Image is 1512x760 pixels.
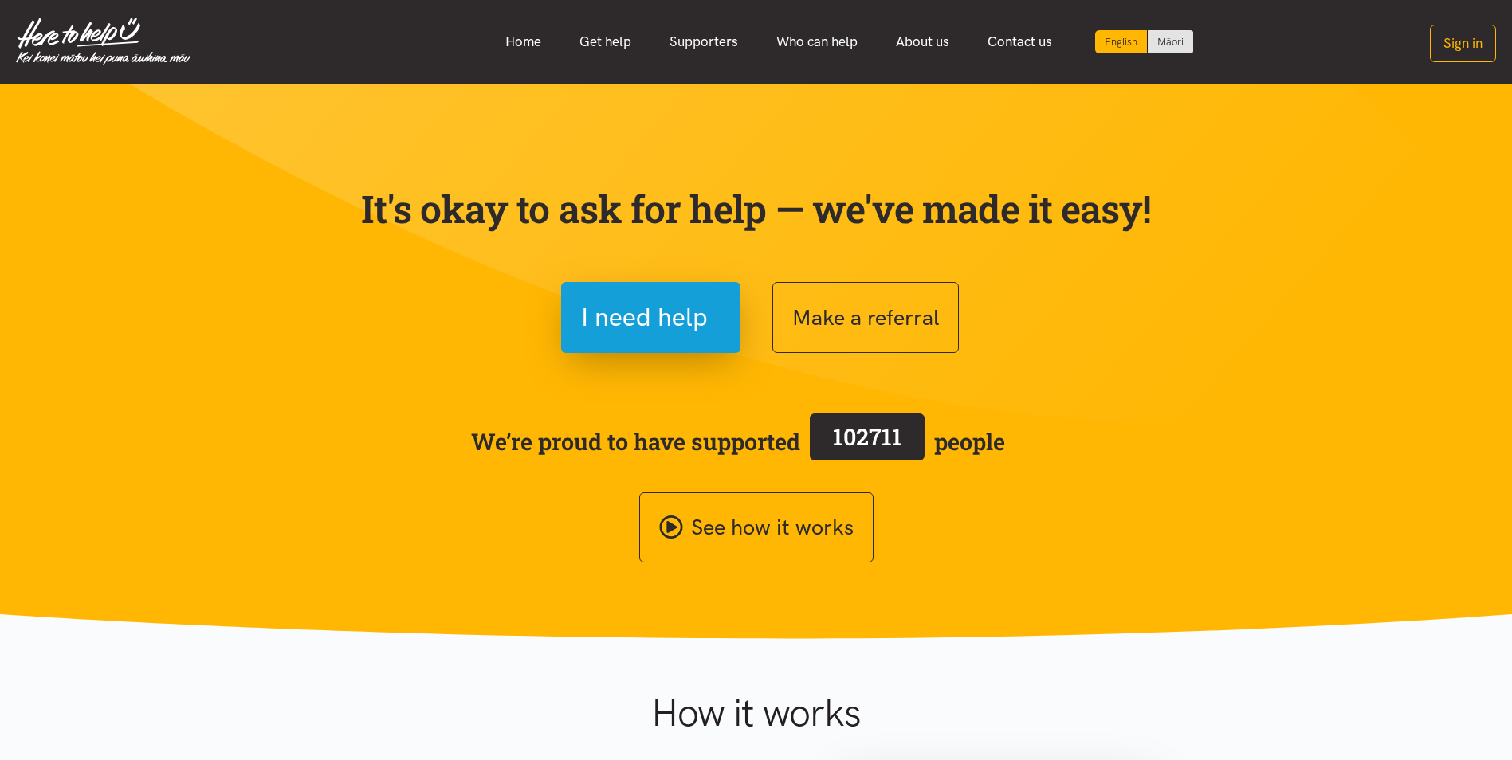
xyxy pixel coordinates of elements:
[1148,30,1193,53] a: Switch to Te Reo Māori
[561,282,740,353] button: I need help
[800,410,934,472] a: 102711
[16,18,190,65] img: Home
[757,25,877,59] a: Who can help
[772,282,959,353] button: Make a referral
[1095,30,1194,53] div: Language toggle
[968,25,1071,59] a: Contact us
[639,492,874,563] a: See how it works
[877,25,968,59] a: About us
[486,25,560,59] a: Home
[833,421,902,452] span: 102711
[358,186,1155,232] p: It's okay to ask for help — we've made it easy!
[1430,25,1496,62] button: Sign in
[581,297,708,338] span: I need help
[1095,30,1148,53] div: Current language
[560,25,650,59] a: Get help
[650,25,757,59] a: Supporters
[496,690,1016,736] h1: How it works
[471,410,1005,472] span: We’re proud to have supported people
